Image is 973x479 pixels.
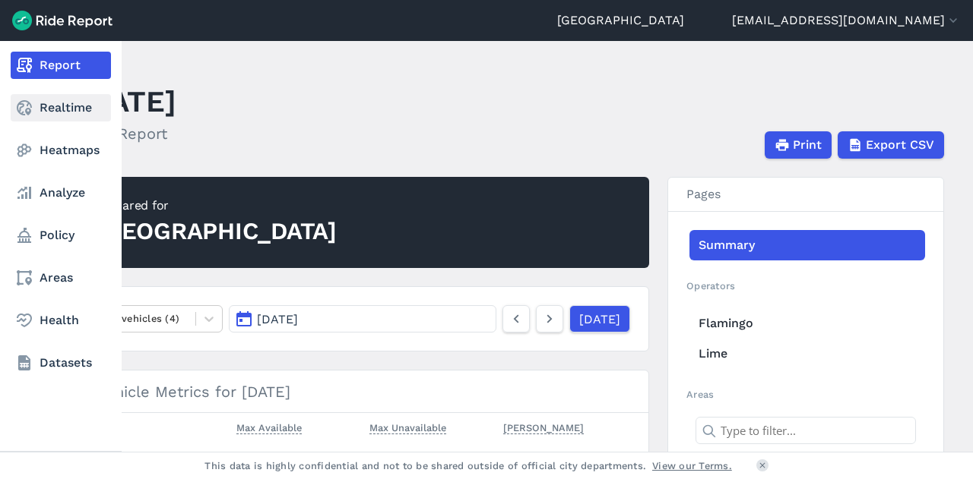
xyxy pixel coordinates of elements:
a: Lime [689,339,925,369]
span: Print [793,136,822,154]
h3: Pages [668,178,943,212]
a: [GEOGRAPHIC_DATA] [557,11,684,30]
button: Export CSV [838,131,944,159]
a: Report [11,52,111,79]
a: Datasets [11,349,111,377]
h2: Daily Report [78,122,176,145]
a: [DATE] [569,305,630,332]
button: [DATE] [229,305,496,332]
div: Prepared for [96,197,337,215]
h2: Areas [686,387,925,402]
h3: Vehicle Metrics for [DATE] [78,370,648,413]
span: [PERSON_NAME] [503,419,584,434]
input: Type to filter... [696,417,916,444]
h1: [DATE] [78,80,176,122]
a: View our Terms. [652,459,732,473]
span: [DATE] [257,312,298,326]
button: Print [765,131,832,159]
a: Realtime [11,94,111,121]
a: Analyze [11,179,111,206]
a: Areas [11,264,111,291]
div: 1,464 [236,449,358,477]
div: 1,527 [503,449,631,477]
a: Policy [11,222,111,249]
span: Max Available [236,419,302,434]
div: 80 [369,449,491,477]
span: Export CSV [866,136,934,154]
span: Max Unavailable [369,419,446,434]
button: Max Unavailable [369,419,446,437]
a: Summary [689,230,925,260]
a: Flamingo [689,308,925,339]
button: Max Available [236,419,302,437]
button: [EMAIL_ADDRESS][DOMAIN_NAME] [732,11,961,30]
a: Heatmaps [11,137,111,164]
div: [GEOGRAPHIC_DATA] [96,215,337,248]
a: Health [11,307,111,334]
img: Ride Report [12,11,113,30]
button: [PERSON_NAME] [503,419,584,437]
h2: Operators [686,279,925,293]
